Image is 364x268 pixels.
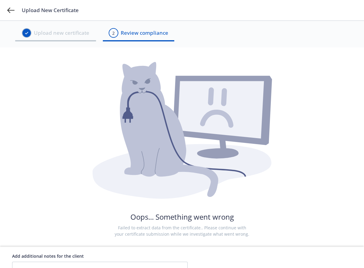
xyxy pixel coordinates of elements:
[112,30,115,36] div: 2
[130,212,234,222] h2: Oops... Something went wrong
[121,29,168,37] span: Review compliance
[34,29,89,37] span: Upload new certificate
[22,7,79,14] span: Upload New Certificate
[12,253,188,259] div: Add additional notes for the client
[114,224,250,237] p: Failed to extract data from the certificate.. Please continue with your certificate submission wh...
